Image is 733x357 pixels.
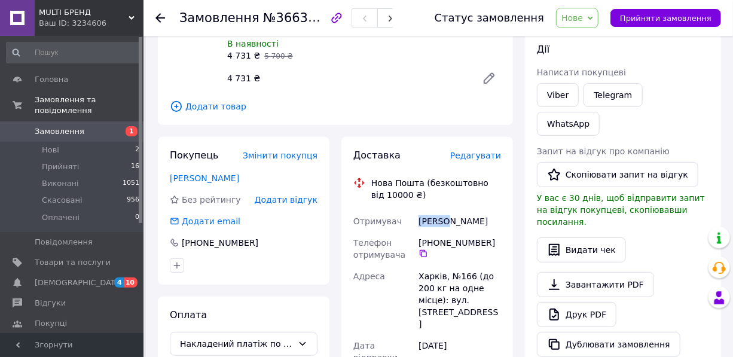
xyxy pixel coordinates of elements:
span: У вас є 30 днів, щоб відправити запит на відгук покупцеві, скопіювавши посилання. [537,193,705,227]
span: Доставка [353,149,401,161]
span: 4 [114,277,124,288]
span: Отримувач [353,216,402,226]
span: Покупці [35,318,67,329]
span: 4 731 ₴ [227,51,260,60]
span: №366324260 [263,10,348,25]
span: Повідомлення [35,237,93,248]
input: Пошук [6,42,141,63]
span: 0 [135,212,139,223]
span: Прийняті [42,161,79,172]
span: Без рейтингу [182,195,241,205]
span: 16 [131,161,139,172]
span: В наявності [227,39,279,48]
span: Додати товар [170,100,501,113]
span: Головна [35,74,68,85]
div: [PHONE_NUMBER] [181,237,259,249]
span: Змінити покупця [243,151,317,160]
span: Покупець [170,149,219,161]
div: Харків, №166 (до 200 кг на одне місце): вул. [STREET_ADDRESS] [416,266,503,335]
span: Додати відгук [255,195,317,205]
span: Замовлення [35,126,84,137]
div: Додати email [169,215,242,227]
span: Виконані [42,178,79,189]
div: Нова Пошта (безкоштовно від 10000 ₴) [368,177,504,201]
span: Товари та послуги [35,257,111,268]
button: Скопіювати запит на відгук [537,162,698,187]
span: [DEMOGRAPHIC_DATA] [35,277,123,288]
button: Прийняти замовлення [610,9,721,27]
div: Статус замовлення [435,12,545,24]
span: Написати покупцеві [537,68,626,77]
span: Нові [42,145,59,155]
span: Телефон отримувача [353,238,405,260]
span: Скасовані [42,195,83,206]
a: WhatsApp [537,112,600,136]
div: 4 731 ₴ [222,70,472,87]
div: [PERSON_NAME] [416,210,503,232]
span: Замовлення та повідомлення [35,94,143,116]
button: Видати чек [537,237,626,263]
button: Дублювати замовлення [537,332,680,357]
span: Оплата [170,309,207,321]
span: Замовлення [179,11,259,25]
span: 1051 [123,178,139,189]
a: Viber [537,83,579,107]
div: Повернутися назад [155,12,165,24]
span: Адреса [353,271,385,281]
a: Редагувати [477,66,501,90]
a: Завантажити PDF [537,272,654,297]
div: [PHONE_NUMBER] [419,237,501,258]
span: 956 [127,195,139,206]
span: Запит на відгук про компанію [537,147,670,156]
div: Ваш ID: 3234606 [39,18,143,29]
span: Дії [537,44,549,55]
div: Додати email [181,215,242,227]
span: Оплачені [42,212,80,223]
span: Нове [561,13,583,23]
span: Редагувати [450,151,501,160]
span: 1 [126,126,138,136]
a: [PERSON_NAME] [170,173,239,183]
span: 2 [135,145,139,155]
span: 5 700 ₴ [264,52,292,60]
span: Накладений платіж по передоплаті від 200 грн [180,337,293,350]
span: 10 [124,277,138,288]
a: Telegram [584,83,642,107]
span: Прийняти замовлення [620,14,711,23]
span: Відгуки [35,298,66,309]
a: Друк PDF [537,302,616,327]
span: MULTI БРЕНД [39,7,129,18]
